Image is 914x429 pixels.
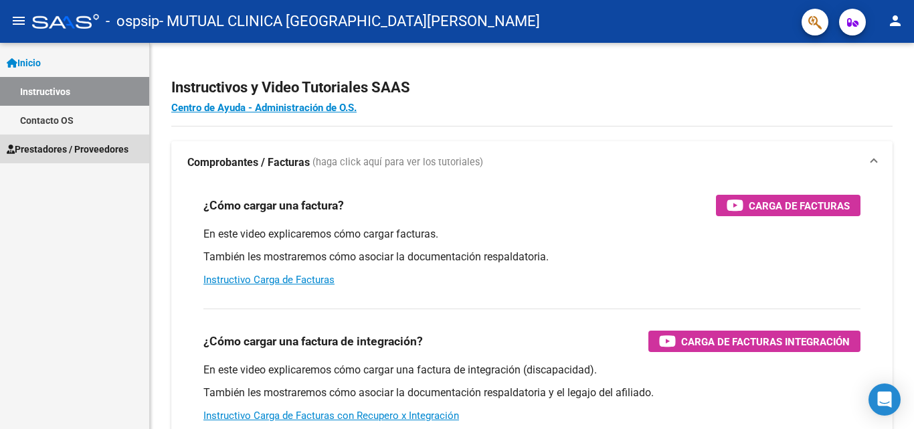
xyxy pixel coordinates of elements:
[203,196,344,215] h3: ¿Cómo cargar una factura?
[203,250,860,264] p: También les mostraremos cómo asociar la documentación respaldatoria.
[7,56,41,70] span: Inicio
[203,385,860,400] p: También les mostraremos cómo asociar la documentación respaldatoria y el legajo del afiliado.
[203,227,860,242] p: En este video explicaremos cómo cargar facturas.
[681,333,850,350] span: Carga de Facturas Integración
[203,363,860,377] p: En este video explicaremos cómo cargar una factura de integración (discapacidad).
[887,13,903,29] mat-icon: person
[7,142,128,157] span: Prestadores / Proveedores
[869,383,901,416] div: Open Intercom Messenger
[203,274,335,286] a: Instructivo Carga de Facturas
[171,141,893,184] mat-expansion-panel-header: Comprobantes / Facturas (haga click aquí para ver los tutoriales)
[11,13,27,29] mat-icon: menu
[203,410,459,422] a: Instructivo Carga de Facturas con Recupero x Integración
[749,197,850,214] span: Carga de Facturas
[171,102,357,114] a: Centro de Ayuda - Administración de O.S.
[159,7,540,36] span: - MUTUAL CLINICA [GEOGRAPHIC_DATA][PERSON_NAME]
[312,155,483,170] span: (haga click aquí para ver los tutoriales)
[648,331,860,352] button: Carga de Facturas Integración
[171,75,893,100] h2: Instructivos y Video Tutoriales SAAS
[187,155,310,170] strong: Comprobantes / Facturas
[716,195,860,216] button: Carga de Facturas
[106,7,159,36] span: - ospsip
[203,332,423,351] h3: ¿Cómo cargar una factura de integración?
